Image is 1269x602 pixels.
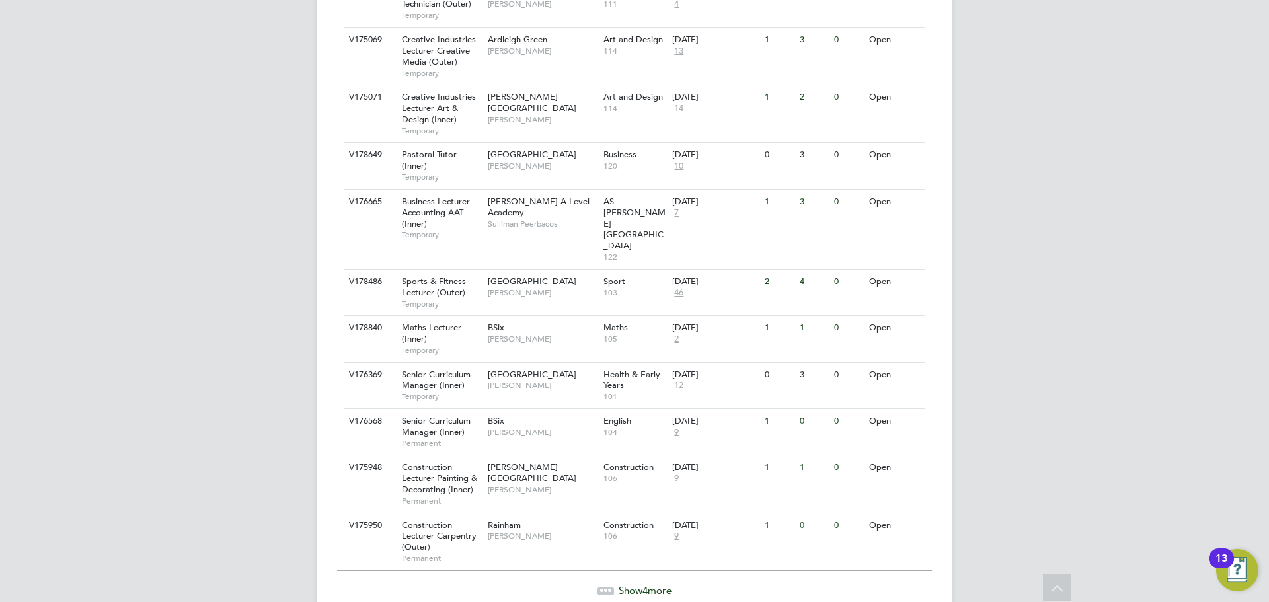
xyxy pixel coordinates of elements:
span: [PERSON_NAME] [488,161,597,171]
span: Maths Lecturer (Inner) [402,322,461,344]
div: 0 [831,85,865,110]
div: 0 [831,513,865,538]
div: 0 [831,409,865,433]
span: Creative Industries Lecturer Art & Design (Inner) [402,91,476,125]
span: Temporary [402,299,481,309]
span: BSix [488,322,504,333]
div: V176369 [346,363,392,387]
span: Temporary [402,229,481,240]
span: [PERSON_NAME][GEOGRAPHIC_DATA] [488,91,576,114]
span: Temporary [402,68,481,79]
span: 2 [672,334,681,345]
span: 9 [672,427,681,438]
span: Construction [603,519,654,531]
span: [PERSON_NAME] [488,531,597,541]
div: 1 [761,513,796,538]
div: 3 [796,190,831,214]
div: 1 [796,316,831,340]
div: Open [866,143,923,167]
div: 1 [796,455,831,480]
div: V175071 [346,85,392,110]
div: 4 [796,270,831,294]
div: [DATE] [672,416,758,427]
div: 0 [831,455,865,480]
span: Temporary [402,345,481,356]
div: 1 [761,28,796,52]
div: [DATE] [672,196,758,207]
span: 9 [672,473,681,484]
span: 105 [603,334,666,344]
div: [DATE] [672,276,758,287]
span: 12 [672,380,685,391]
span: 114 [603,46,666,56]
span: 14 [672,103,685,114]
div: 0 [831,190,865,214]
span: 103 [603,287,666,298]
span: [PERSON_NAME][GEOGRAPHIC_DATA] [488,461,576,484]
div: 3 [796,28,831,52]
span: Business Lecturer Accounting AAT (Inner) [402,196,470,229]
span: [GEOGRAPHIC_DATA] [488,369,576,380]
span: [PERSON_NAME] A Level Academy [488,196,590,218]
span: Construction Lecturer Carpentry (Outer) [402,519,477,553]
span: [PERSON_NAME] [488,427,597,437]
span: Temporary [402,391,481,402]
div: 13 [1215,558,1227,576]
span: Health & Early Years [603,369,660,391]
span: 106 [603,473,666,484]
div: 2 [796,85,831,110]
span: Temporary [402,172,481,182]
span: [PERSON_NAME] [488,287,597,298]
div: 3 [796,363,831,387]
span: 4 [642,584,648,597]
div: V176568 [346,409,392,433]
span: [GEOGRAPHIC_DATA] [488,276,576,287]
span: [PERSON_NAME] [488,380,597,391]
span: 120 [603,161,666,171]
span: Rainham [488,519,521,531]
span: Permanent [402,553,481,564]
span: Show more [619,584,672,597]
div: 2 [761,270,796,294]
span: Business [603,149,636,160]
span: English [603,415,631,426]
span: Construction [603,461,654,472]
div: [DATE] [672,34,758,46]
div: 0 [831,270,865,294]
div: V175950 [346,513,392,538]
span: Pastoral Tutor (Inner) [402,149,457,171]
div: Open [866,85,923,110]
div: 1 [761,409,796,433]
button: Open Resource Center, 13 new notifications [1216,549,1258,591]
div: V178486 [346,270,392,294]
span: Creative Industries Lecturer Creative Media (Outer) [402,34,476,67]
span: [PERSON_NAME] [488,484,597,495]
div: 0 [831,316,865,340]
div: 3 [796,143,831,167]
div: V178649 [346,143,392,167]
div: 1 [761,190,796,214]
span: [PERSON_NAME] [488,46,597,56]
span: Ardleigh Green [488,34,547,45]
div: Open [866,513,923,538]
div: Open [866,363,923,387]
div: Open [866,270,923,294]
span: BSix [488,415,504,426]
span: 114 [603,103,666,114]
span: [PERSON_NAME] [488,114,597,125]
span: AS - [PERSON_NAME][GEOGRAPHIC_DATA] [603,196,666,252]
div: 0 [831,363,865,387]
div: [DATE] [672,322,758,334]
div: 1 [761,85,796,110]
div: V175069 [346,28,392,52]
div: [DATE] [672,149,758,161]
span: Art and Design [603,91,663,102]
span: 101 [603,391,666,402]
span: Senior Curriculum Manager (Inner) [402,415,471,437]
span: 46 [672,287,685,299]
span: 10 [672,161,685,172]
span: 13 [672,46,685,57]
div: 0 [761,143,796,167]
div: Open [866,316,923,340]
span: Permanent [402,496,481,506]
